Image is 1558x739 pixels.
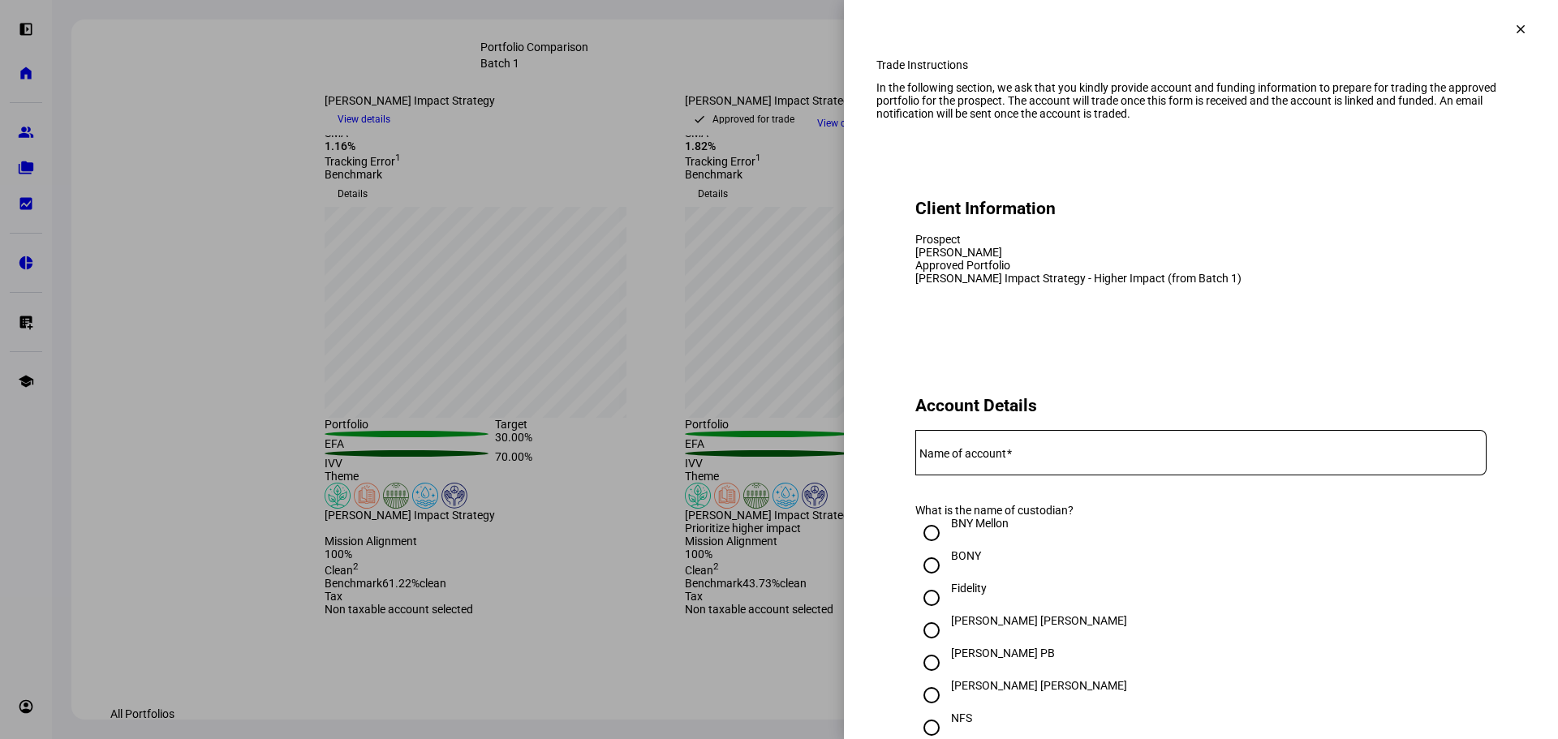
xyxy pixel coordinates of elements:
[915,233,1487,246] div: Prospect
[951,549,981,562] div: BONY
[915,199,1487,218] h2: Client Information
[951,679,1127,692] div: [PERSON_NAME] [PERSON_NAME]
[915,246,1487,259] div: [PERSON_NAME]
[1513,22,1528,37] mat-icon: clear
[915,504,1487,517] div: What is the name of custodian?
[876,58,1526,71] div: Trade Instructions
[915,259,1487,272] div: Approved Portfolio
[915,272,1487,285] div: [PERSON_NAME] Impact Strategy - Higher Impact (from Batch 1)
[951,582,987,595] div: Fidelity
[951,614,1127,627] div: [PERSON_NAME] [PERSON_NAME]
[876,30,983,45] div: Trade Instructions
[951,711,972,724] div: NFS
[951,517,1009,530] div: BNY Mellon
[876,81,1526,120] div: In the following section, we ask that you kindly provide account and funding information to prepa...
[919,447,1006,460] mat-label: Name of account
[915,396,1487,415] h2: Account Details
[951,647,1055,660] div: [PERSON_NAME] PB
